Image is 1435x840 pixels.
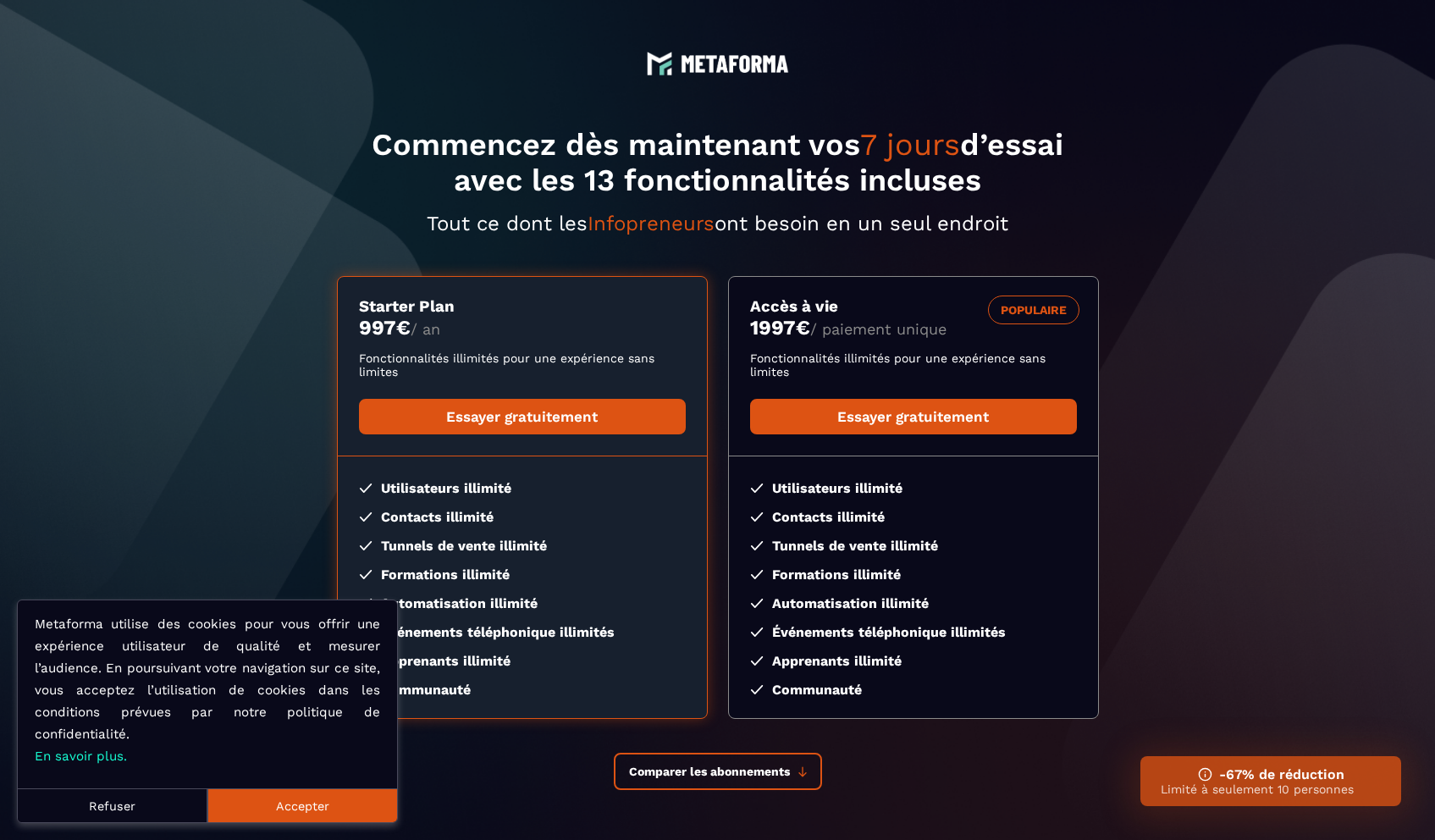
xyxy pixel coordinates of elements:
a: En savoir plus. [35,749,127,764]
a: Essayer gratuitement [750,399,1077,434]
img: ifno [1198,767,1212,782]
button: Accepter [207,788,397,822]
img: checked [750,512,764,522]
img: checked [750,599,764,608]
img: checked [750,541,764,550]
li: Communauté [750,682,1077,698]
h3: -67% de réduction [1161,766,1381,782]
li: Communauté [359,682,686,698]
p: Tout ce dont les ont besoin en un seul endroit [337,212,1099,235]
li: Automatisation illimité [750,595,1077,611]
h3: Accès à vie [750,297,1077,316]
li: Utilisateurs illimité [359,480,686,496]
currency: € [396,316,411,340]
img: checked [359,570,373,579]
h3: Starter Plan [359,297,686,316]
span: Comparer les abonnements [629,765,790,778]
img: checked [750,656,764,666]
img: checked [750,685,764,694]
div: POPULAIRE [988,296,1079,324]
currency: € [796,316,810,340]
span: 7 jours [860,127,960,163]
img: checked [359,512,373,522]
img: checked [750,570,764,579]
img: checked [750,484,764,493]
img: checked [359,484,373,493]
li: Événements téléphonique illimités [750,624,1077,640]
h1: Commencez dès maintenant vos d’essai avec les 13 fonctionnalités incluses [337,127,1099,198]
p: Fonctionnalités illimités pour une expérience sans limites [750,351,1077,379]
li: Tunnels de vente illimité [359,538,686,554]
li: Contacts illimité [359,509,686,525]
span: / paiement unique [810,320,947,338]
li: Formations illimité [359,566,686,583]
li: Événements téléphonique illimités [359,624,686,640]
p: Metaforma utilise des cookies pour vous offrir une expérience utilisateur de qualité et mesurer l... [35,613,380,767]
img: logo [647,51,672,76]
li: Utilisateurs illimité [750,480,1077,496]
img: logo [681,55,789,73]
button: Refuser [18,788,207,822]
img: checked [359,599,373,608]
a: Essayer gratuitement [359,399,686,434]
img: checked [359,541,373,550]
li: Tunnels de vente illimité [750,538,1077,554]
li: Formations illimité [750,566,1077,583]
p: Fonctionnalités illimités pour une expérience sans limites [359,351,686,379]
money: 1997 [750,316,810,340]
money: 997 [359,316,411,340]
li: Apprenants illimité [750,653,1077,669]
span: / an [411,320,440,338]
li: Apprenants illimité [359,653,686,669]
span: Infopreneurs [588,212,715,235]
li: Contacts illimité [750,509,1077,525]
li: Automatisation illimité [359,595,686,611]
p: Limité à seulement 10 personnes [1161,782,1381,796]
button: Comparer les abonnements [614,753,822,790]
img: checked [750,627,764,637]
